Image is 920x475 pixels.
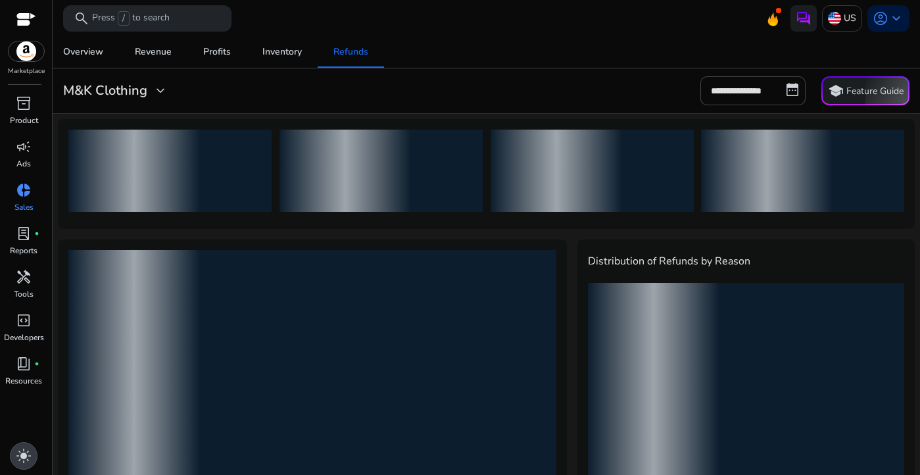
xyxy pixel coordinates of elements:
[5,375,42,387] p: Resources
[68,130,272,212] div: loading
[333,47,368,57] div: Refunds
[844,7,856,30] p: US
[701,130,904,212] div: loading
[34,361,39,366] span: fiber_manual_record
[279,130,483,212] div: loading
[4,332,44,343] p: Developers
[16,95,32,111] span: inventory_2
[821,76,909,105] button: schoolFeature Guide
[846,85,904,98] p: Feature Guide
[135,47,172,57] div: Revenue
[8,66,45,76] p: Marketplace
[92,11,170,26] p: Press to search
[888,11,904,26] span: keyboard_arrow_down
[16,269,32,285] span: handyman
[34,231,39,236] span: fiber_manual_record
[14,288,34,300] p: Tools
[153,83,168,99] span: expand_more
[10,245,37,257] p: Reports
[9,41,44,61] img: amazon.svg
[262,47,302,57] div: Inventory
[74,11,89,26] span: search
[828,12,841,25] img: us.svg
[491,130,694,212] div: loading
[10,114,38,126] p: Product
[16,356,32,372] span: book_4
[16,448,32,464] span: light_mode
[828,83,844,99] span: school
[63,47,103,57] div: Overview
[16,226,32,241] span: lab_profile
[16,139,32,155] span: campaign
[16,312,32,328] span: code_blocks
[118,11,130,26] span: /
[14,201,34,213] p: Sales
[16,182,32,198] span: donut_small
[63,83,147,99] h3: M&K Clothing
[203,47,231,57] div: Profits
[873,11,888,26] span: account_circle
[588,255,750,268] h4: Distribution of Refunds by Reason
[16,158,31,170] p: Ads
